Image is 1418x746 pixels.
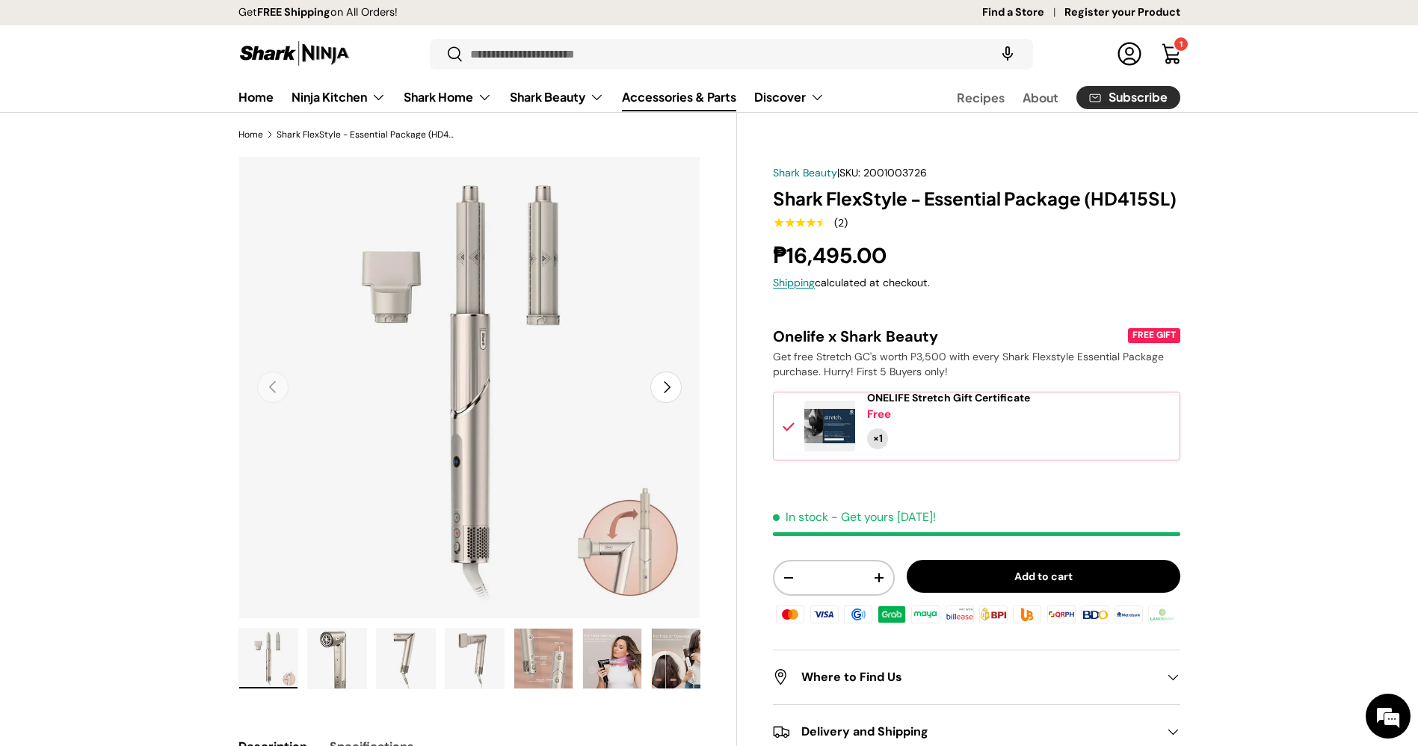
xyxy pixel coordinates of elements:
[773,650,1180,704] summary: Where to Find Us
[807,603,840,626] img: visa
[774,603,807,626] img: master
[867,392,1030,404] a: ONELIFE Stretch Gift Certificate
[773,509,828,525] span: In stock
[238,4,398,21] p: Get on All Orders!
[1011,603,1044,626] img: ubp
[875,603,908,626] img: grabpay
[238,39,351,68] img: Shark Ninja Philippines
[909,603,942,626] img: maya
[308,629,366,688] img: shark-flexstyle-esential-package-air-drying-unit-full-view-sharkninja-philippines
[1064,4,1180,21] a: Register your Product
[773,241,890,270] strong: ₱16,495.00
[867,391,1030,404] span: ONELIFE Stretch Gift Certificate
[863,166,927,179] span: 2001003726
[1112,603,1145,626] img: metrobank
[867,407,891,422] div: Free
[834,218,848,229] div: (2)
[622,82,736,111] a: Accessories & Parts
[238,82,824,112] nav: Primary
[257,5,330,19] strong: FREE Shipping
[831,509,936,525] p: - Get yours [DATE]!
[652,629,710,688] img: shark-flexstyle-esential-package-no-frizz-or-flyaways-infographic-view-sharkninja-philippines
[957,83,1005,112] a: Recipes
[1079,603,1112,626] img: bdo
[1180,39,1183,49] span: 1
[773,216,826,229] div: 4.5 out of 5.0 stars
[395,82,501,112] summary: Shark Home
[1146,603,1179,626] img: landbank
[773,187,1180,210] h1: Shark FlexStyle - Essential Package (HD415SL)
[977,603,1010,626] img: bpi
[839,166,860,179] span: SKU:
[867,428,888,449] div: Quantity
[984,37,1032,70] speech-search-button: Search by voice
[1109,91,1168,103] span: Subscribe
[238,128,738,141] nav: Breadcrumbs
[842,603,875,626] img: gcash
[514,629,573,688] img: shark-flexstyle-esential-package-air-dyring-unit-functions-infographic-full-view-sharkninja-phili...
[583,629,641,688] img: shark-flexstyle-esential-package-ho-heat-damage-infographic-full-view-sharkninja-philippines
[446,629,504,688] img: shark-flexstyle-esential-package-air-drying-with-styling-concentrator-unit-left-side-view-sharkni...
[773,668,1156,686] h2: Where to Find Us
[1023,83,1058,112] a: About
[982,4,1064,21] a: Find a Store
[907,560,1180,594] button: Add to cart
[745,82,833,112] summary: Discover
[773,215,826,230] span: ★★★★★
[377,629,435,688] img: Shark FlexStyle - Essential Package (HD415SL)
[1128,328,1180,342] div: FREE GIFT
[773,327,1124,346] div: Onelife x Shark Beauty
[837,166,927,179] span: |
[1044,603,1077,626] img: qrph
[283,82,395,112] summary: Ninja Kitchen
[239,629,298,688] img: shark-flexstyle-esential-package-what's-in-the-box-full-view-sharkninja-philippines
[501,82,613,112] summary: Shark Beauty
[773,723,1156,741] h2: Delivery and Shipping
[773,350,1164,378] span: Get free Stretch GC's worth P3,500 with every Shark Flexstyle Essential Package purchase. Hurry! ...
[277,130,456,139] a: Shark FlexStyle - Essential Package (HD415SL)
[921,82,1180,112] nav: Secondary
[943,603,976,626] img: billease
[773,276,815,289] a: Shipping
[1076,86,1180,109] a: Subscribe
[773,275,1180,291] div: calculated at checkout.
[238,156,701,694] media-gallery: Gallery Viewer
[238,82,274,111] a: Home
[773,166,837,179] a: Shark Beauty
[238,130,263,139] a: Home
